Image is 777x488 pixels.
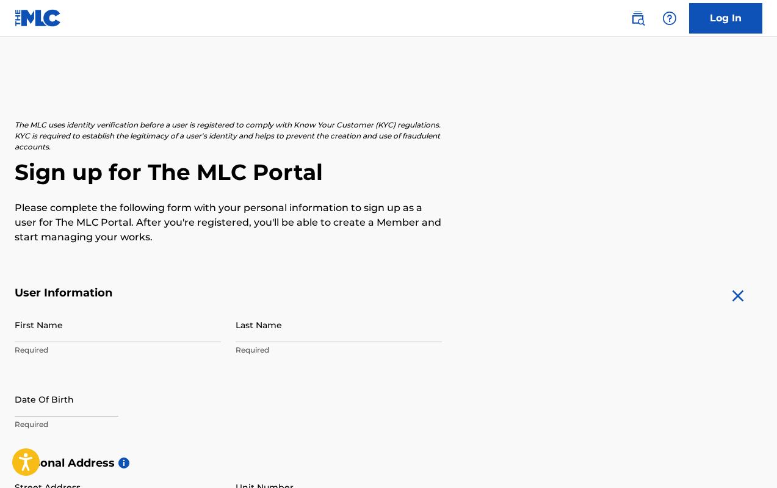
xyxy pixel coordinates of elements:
a: Public Search [626,6,650,30]
p: Required [236,345,442,356]
p: The MLC uses identity verification before a user is registered to comply with Know Your Customer ... [15,120,442,152]
h2: Sign up for The MLC Portal [15,159,762,186]
a: Log In [689,3,762,34]
div: Help [657,6,682,30]
p: Required [15,419,221,430]
img: search [631,11,645,26]
img: close [728,286,748,306]
p: Please complete the following form with your personal information to sign up as a user for The ML... [15,201,442,245]
h5: Personal Address [15,456,762,470]
img: help [662,11,677,26]
p: Required [15,345,221,356]
img: MLC Logo [15,9,62,27]
h5: User Information [15,286,442,300]
span: i [118,457,129,468]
